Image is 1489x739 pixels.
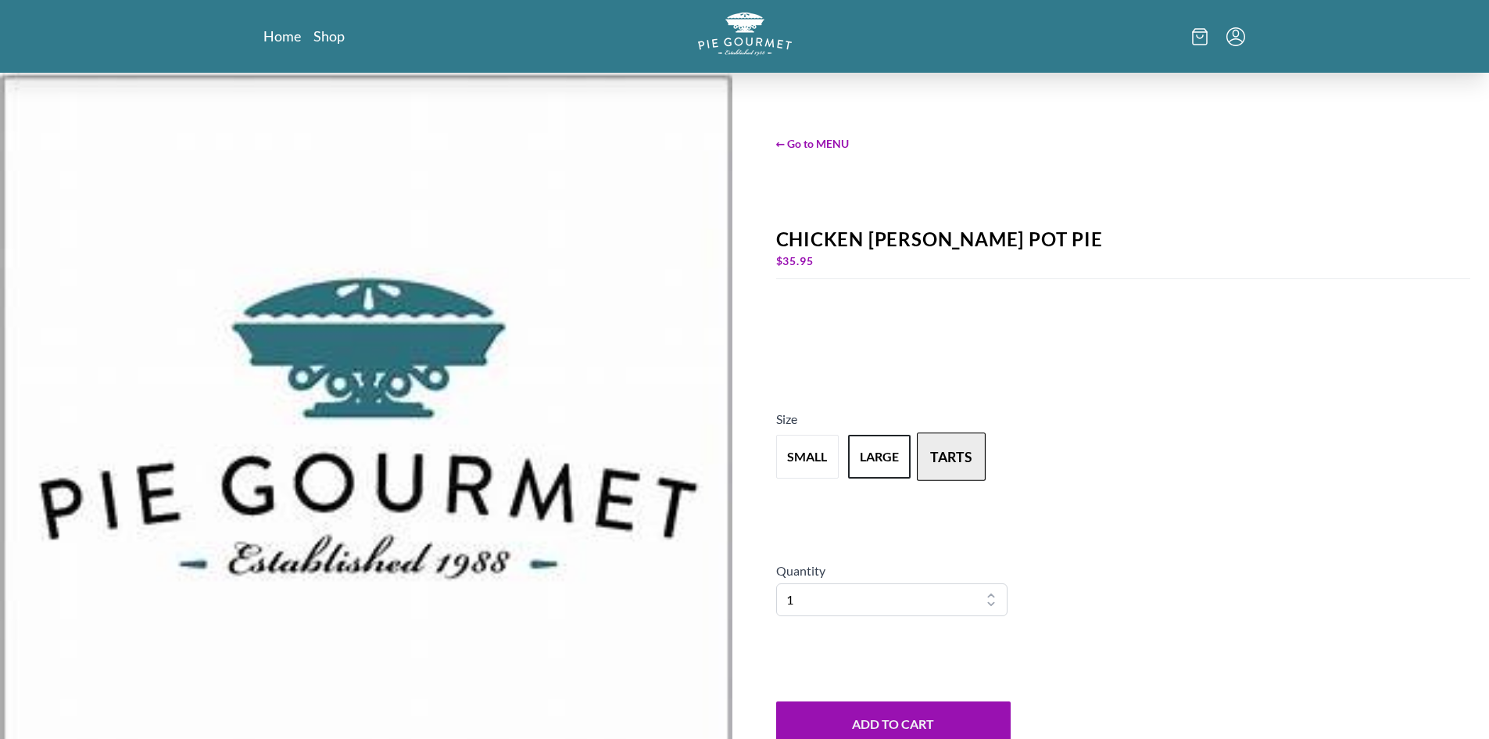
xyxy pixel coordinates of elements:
a: Shop [313,27,345,45]
div: Chicken [PERSON_NAME] Pot Pie [776,228,1471,250]
span: Quantity [776,563,825,578]
button: Menu [1226,27,1245,46]
span: Size [776,411,797,426]
img: logo [698,13,792,56]
button: Variant Swatch [776,435,839,479]
button: Variant Swatch [917,432,986,481]
a: Home [263,27,301,45]
button: Variant Swatch [848,435,911,479]
div: $ 35.95 [776,250,1471,272]
a: Logo [698,13,792,60]
select: Quantity [776,583,1008,616]
span: ← Go to MENU [776,135,1471,152]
